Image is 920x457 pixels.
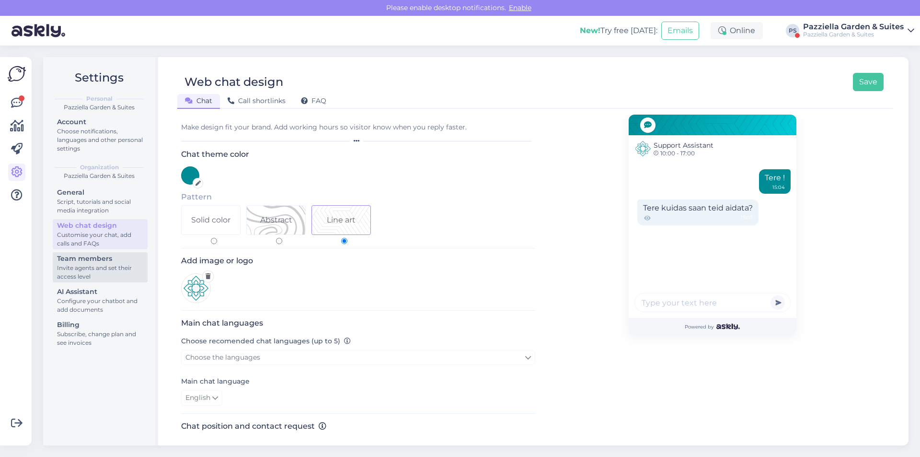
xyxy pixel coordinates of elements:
a: Pazziella Garden & SuitesPazziella Garden & Suites [803,23,914,38]
div: Pazziella Garden & Suites [803,31,904,38]
span: Chat [185,96,212,105]
img: Askly Logo [8,65,26,83]
div: Web chat design [57,221,143,231]
span: Support Assistant [654,141,713,151]
span: Choose the languages [185,353,260,362]
input: Pattern 1Abstract [276,238,282,244]
div: Try free [DATE]: [580,25,657,36]
span: Powered by [685,323,740,330]
a: AI AssistantConfigure your chatbot and add documents [53,285,148,316]
b: New! [580,26,600,35]
div: General [57,187,143,198]
a: AccountChoose notifications, languages and other personal settings [53,116,148,154]
h3: Add image or logo [181,256,535,265]
img: Logo preview [181,273,211,303]
a: English [181,390,222,406]
div: Pazziella Garden & Suites [51,172,148,180]
div: Customise your chat, add calls and FAQs [57,231,143,248]
span: 15:05 [741,214,753,223]
a: GeneralScript, tutorials and social media integration [53,186,148,216]
label: Main chat language [181,376,250,387]
input: Solid color [211,238,217,244]
img: Askly [716,324,740,329]
div: Account [57,117,143,127]
h3: Main chat languages [181,318,535,328]
div: 15:04 [772,184,785,191]
div: PS [786,24,799,37]
a: Web chat designCustomise your chat, add calls and FAQs [53,219,148,249]
a: Team membersInvite agents and set their access level [53,252,148,282]
div: Invite agents and set their access level [57,264,143,281]
div: Choose notifications, languages and other personal settings [57,127,143,153]
div: Online [711,22,763,39]
div: Pazziella Garden & Suites [51,103,148,112]
span: Enable [506,3,534,12]
div: Web chat design [184,73,283,91]
h2: Settings [51,69,148,87]
div: Abstract [260,214,292,226]
input: Type your text here [634,293,791,312]
div: Tere ! [759,169,791,194]
h3: Chat position and contact request [181,422,535,431]
div: Tere kuidas saan teid aidata? [637,199,759,225]
span: Call shortlinks [228,96,286,105]
a: Choose the languages [181,350,535,365]
span: 10:00 - 17:00 [654,151,713,156]
button: Save [853,73,884,91]
div: Make design fit your brand. Add working hours so visitor know when you reply faster. [181,122,535,132]
div: Script, tutorials and social media integration [57,198,143,215]
span: FAQ [301,96,326,105]
div: Line art [327,214,356,226]
div: AI Assistant [57,287,143,297]
button: Emails [661,22,699,40]
h3: Chat theme color [181,150,535,159]
b: Personal [86,94,113,103]
input: Pattern 2Line art [341,238,347,244]
a: BillingSubscribe, change plan and see invoices [53,318,148,349]
div: Solid color [191,214,230,226]
div: Pazziella Garden & Suites [803,23,904,31]
span: English [185,393,210,403]
div: Billing [57,320,143,330]
h5: Pattern [181,192,535,201]
label: Choose recomended chat languages (up to 5) [181,336,351,346]
img: Support [635,141,651,156]
div: Configure your chatbot and add documents [57,297,143,314]
div: Subscribe, change plan and see invoices [57,330,143,347]
b: Organization [80,163,119,172]
div: Team members [57,254,143,264]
